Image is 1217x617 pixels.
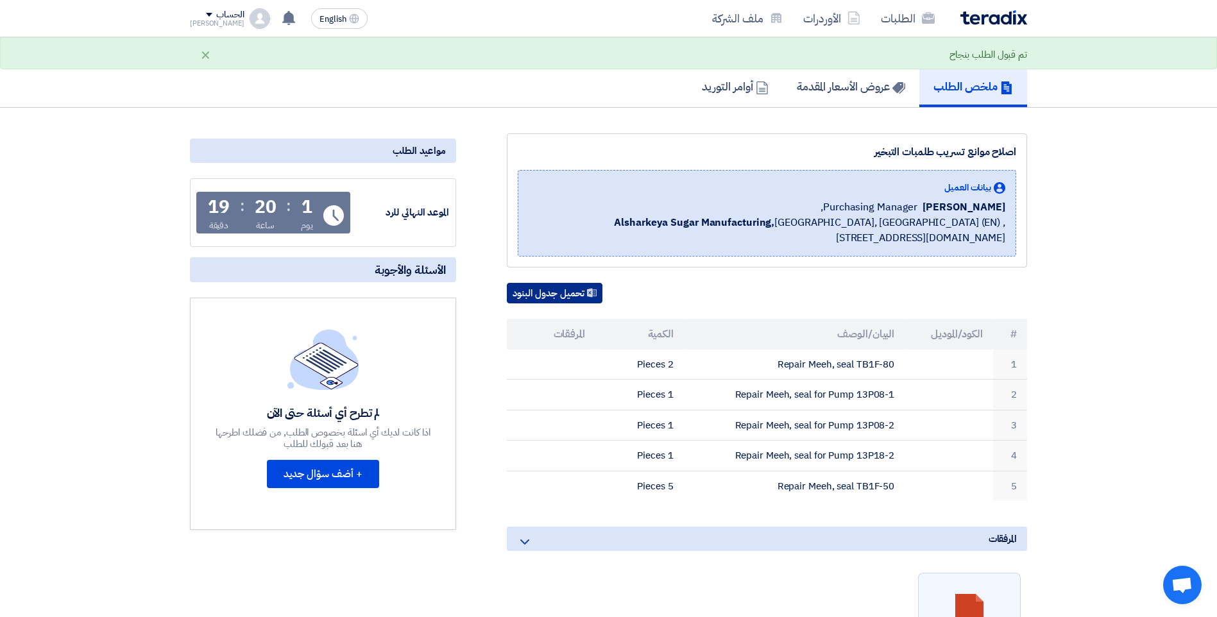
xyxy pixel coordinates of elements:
th: البيان/الوصف [684,319,905,350]
div: تم قبول الطلب بنجاح [949,47,1027,62]
div: × [200,47,211,62]
a: Open chat [1163,566,1202,604]
div: : [286,194,291,217]
div: 20 [255,198,277,216]
h5: أوامر التوريد [702,79,769,94]
div: اصلاح موانع تسريب طلمبات التبخير [518,144,1016,160]
td: 1 Pieces [595,410,684,441]
b: Alsharkeya Sugar Manufacturing, [614,215,774,230]
a: عروض الأسعار المقدمة [783,66,919,107]
th: الكمية [595,319,684,350]
img: Teradix logo [960,10,1027,25]
td: 4 [993,441,1027,471]
button: تحميل جدول البنود [507,283,602,303]
td: Repair Meeh, seal for Pump 13P08-1 [684,380,905,410]
a: أوامر التوريد [688,66,783,107]
td: Repair Meeh, seal TB1F-50 [684,471,905,501]
td: 2 [993,380,1027,410]
div: دقيقة [209,219,229,232]
td: Repair Meeh, seal for Pump 13P18-2 [684,441,905,471]
span: بيانات العميل [944,181,991,194]
div: الموعد النهائي للرد [353,205,449,220]
img: empty_state_list.svg [287,329,359,389]
h5: عروض الأسعار المقدمة [797,79,905,94]
div: ساعة [256,219,275,232]
span: الأسئلة والأجوبة [375,262,446,277]
div: لم تطرح أي أسئلة حتى الآن [214,405,432,420]
td: 1 Pieces [595,441,684,471]
td: 2 Pieces [595,350,684,380]
th: # [993,319,1027,350]
span: Purchasing Manager, [821,199,917,215]
div: : [240,194,244,217]
th: المرفقات [507,319,595,350]
a: الطلبات [871,3,945,33]
button: English [311,8,368,29]
div: يوم [301,219,313,232]
div: مواعيد الطلب [190,139,456,163]
td: 5 Pieces [595,471,684,501]
div: اذا كانت لديك أي اسئلة بخصوص الطلب, من فضلك اطرحها هنا بعد قبولك للطلب [214,427,432,450]
td: 1 Pieces [595,380,684,410]
img: profile_test.png [250,8,270,29]
span: [GEOGRAPHIC_DATA], [GEOGRAPHIC_DATA] (EN) ,[STREET_ADDRESS][DOMAIN_NAME] [529,215,1005,246]
h5: ملخص الطلب [933,79,1013,94]
div: [PERSON_NAME] [190,20,244,27]
a: ملف الشركة [702,3,793,33]
td: Repair Meeh, seal for Pump 13P08-2 [684,410,905,441]
span: English [319,15,346,24]
a: الأوردرات [793,3,871,33]
div: الحساب [216,10,244,21]
th: الكود/الموديل [905,319,993,350]
span: [PERSON_NAME] [923,199,1005,215]
button: + أضف سؤال جديد [267,460,379,488]
div: 1 [302,198,312,216]
span: المرفقات [989,532,1017,546]
div: 19 [208,198,230,216]
td: Repair Meeh, seal TB1F-80 [684,350,905,380]
td: 3 [993,410,1027,441]
td: 5 [993,471,1027,501]
a: ملخص الطلب [919,66,1027,107]
td: 1 [993,350,1027,380]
